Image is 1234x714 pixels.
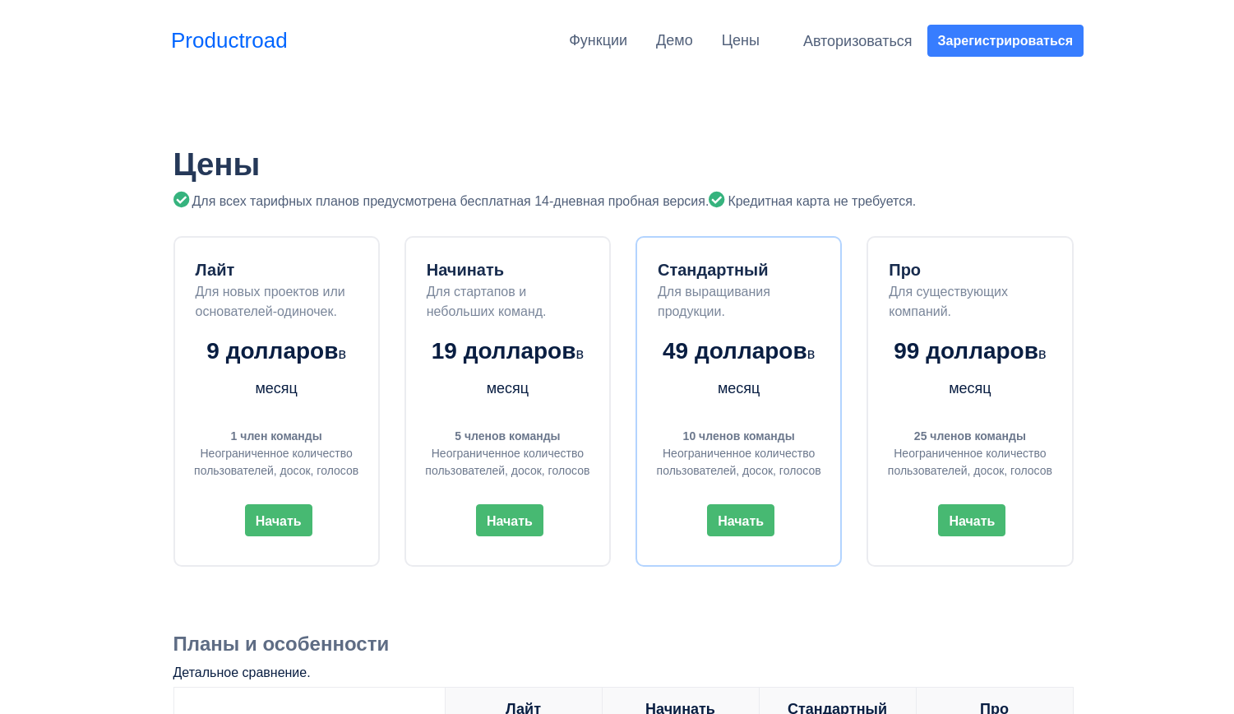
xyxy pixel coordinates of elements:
[938,34,1073,48] font: Зарегистрироваться
[196,285,345,318] font: Для новых проектов или основателей-одиночек.
[171,25,288,57] a: Productroad
[256,513,302,527] font: Начать
[657,447,821,477] font: Неограниченное количество пользователей, досок, голосов
[171,28,288,53] font: Productroad
[427,285,547,318] font: Для стартапов и небольших команд.
[658,285,770,318] font: Для выращивания продукции.
[487,513,533,527] font: Начать
[455,429,560,443] font: 5 членов команды
[196,261,235,279] font: Лайт
[173,665,311,679] font: Детальное сравнение.
[432,338,576,364] font: 19 долларов
[569,32,627,49] a: Функции
[793,23,923,58] button: Авторизоваться
[476,504,543,536] button: Начать
[663,338,807,364] font: 49 долларов
[889,285,1008,318] font: Для существующих компаний.
[927,25,1084,57] button: Зарегистрироваться
[889,261,921,279] font: Про
[707,504,774,536] button: Начать
[245,504,312,536] button: Начать
[206,338,338,364] font: 9 долларов
[914,429,1026,443] font: 25 членов команды
[231,429,322,443] font: 1 член команды
[722,32,760,49] a: Цены
[658,261,768,279] font: Стандартный
[425,447,589,477] font: Неограниченное количество пользователей, досок, голосов
[803,33,913,49] font: Авторизоваться
[173,146,261,182] font: Цены
[949,513,995,527] font: Начать
[194,447,358,477] font: Неограниченное количество пользователей, досок, голосов
[718,513,764,527] font: Начать
[728,194,916,208] font: Кредитная карта не требуется.
[427,261,504,279] font: Начинать
[888,447,1052,477] font: Неограниченное количество пользователей, досок, голосов
[173,633,390,655] font: Планы и особенности
[656,32,693,49] a: Демо
[683,429,795,443] font: 10 членов команды
[894,338,1038,364] font: 99 долларов
[192,194,709,208] font: Для всех тарифных планов предусмотрена бесплатная 14-дневная пробная версия.
[938,504,1005,536] button: Начать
